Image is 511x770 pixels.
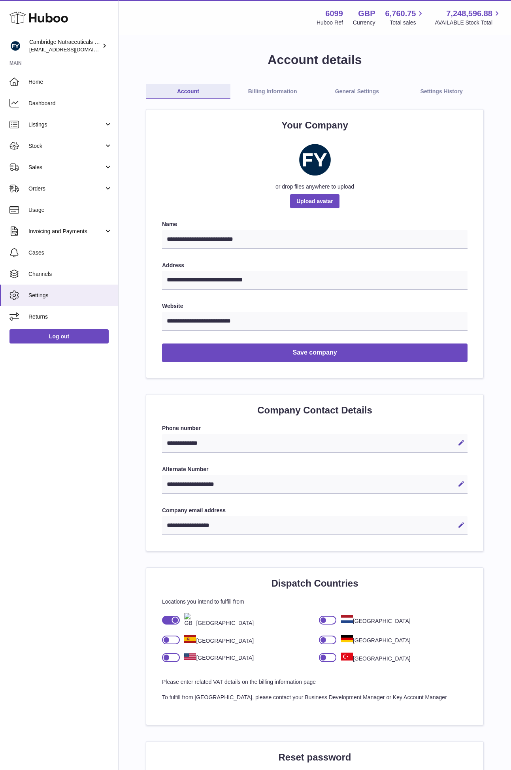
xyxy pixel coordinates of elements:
a: Billing Information [230,84,315,99]
strong: 6099 [325,8,343,19]
button: Save company [162,343,468,362]
div: [GEOGRAPHIC_DATA] [180,635,254,645]
img: NL [341,615,353,623]
div: [GEOGRAPHIC_DATA] [180,653,254,662]
span: Stock [28,142,104,150]
span: Invoicing and Payments [28,228,104,235]
img: ES [184,635,196,643]
span: [EMAIL_ADDRESS][DOMAIN_NAME] [29,46,116,53]
img: huboo@camnutra.com [9,40,21,52]
span: Returns [28,313,112,321]
h2: Your Company [162,119,468,132]
img: TR [341,653,353,661]
a: Settings History [399,84,484,99]
div: or drop files anywhere to upload [162,183,468,191]
a: 6,760.75 Total sales [385,8,425,26]
span: Sales [28,164,104,171]
a: General Settings [315,84,400,99]
div: Cambridge Nutraceuticals Ltd [29,38,100,53]
span: Home [28,78,112,86]
label: Name [162,221,468,228]
label: Phone number [162,425,468,432]
span: Orders [28,185,104,192]
label: Website [162,302,468,310]
img: GB [184,613,196,627]
label: Company email address [162,507,468,514]
span: Listings [28,121,104,128]
a: Log out [9,329,109,343]
a: 7,248,596.88 AVAILABLE Stock Total [435,8,502,26]
div: [GEOGRAPHIC_DATA] [336,653,410,662]
span: 7,248,596.88 [446,8,492,19]
img: FY-2.jpg [295,140,335,179]
span: Cases [28,249,112,257]
div: [GEOGRAPHIC_DATA] [180,613,254,627]
span: Dashboard [28,100,112,107]
div: [GEOGRAPHIC_DATA] [336,635,410,644]
img: DE [341,635,353,642]
h1: Account details [131,51,498,68]
span: Usage [28,206,112,214]
a: Account [146,84,230,99]
span: Upload avatar [290,194,339,208]
h2: Company Contact Details [162,404,468,417]
span: AVAILABLE Stock Total [435,19,502,26]
p: Locations you intend to fulfill from [162,598,468,606]
div: Currency [353,19,375,26]
img: US [184,653,196,660]
h2: Reset password [162,751,468,764]
h2: Dispatch Countries [162,577,468,590]
p: Please enter related VAT details on the billing information page [162,678,468,686]
div: [GEOGRAPHIC_DATA] [336,615,410,625]
div: Huboo Ref [317,19,343,26]
span: Total sales [390,19,425,26]
label: Address [162,262,468,269]
strong: GBP [358,8,375,19]
label: Alternate Number [162,466,468,473]
span: 6,760.75 [385,8,416,19]
span: Channels [28,270,112,278]
p: To fulfill from [GEOGRAPHIC_DATA], please contact your Business Development Manager or Key Accoun... [162,694,468,701]
span: Settings [28,292,112,299]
